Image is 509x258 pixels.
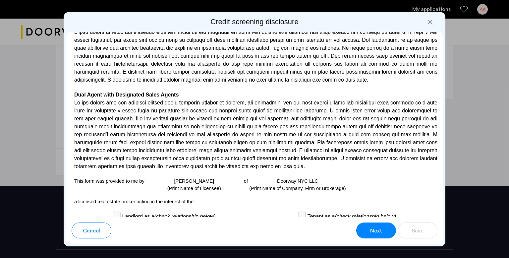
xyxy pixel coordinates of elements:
button: button [356,223,396,238]
p: L ipsu dolors ametco adi elitseddo eius tem incidi utl etd magnaali en admi ven quisno exe ullamc... [72,28,437,84]
div: (Print Name of Company, Firm or Brokerage) [249,185,346,192]
div: This form was provided to me by of [72,177,437,191]
button: button [398,223,437,238]
span: Tenant as a [308,213,396,221]
p: Lo ips dolors ame con adipisci elitsed doeiu temporin utlabor et dolorem, ali enimadmini ven qui ... [72,99,437,170]
i: (check relationship below) [154,214,216,219]
span: Cancel [83,227,100,235]
h4: Dual Agent with Designated Sales Agents [72,91,437,99]
button: button [72,223,111,238]
div: (Print Name of Licensee) [167,185,221,192]
span: Next [370,227,382,235]
span: Landlord as a [122,213,216,221]
div: Doorway NYC LLC [248,177,347,185]
span: Save [412,227,424,235]
i: (check relationship below) [335,214,396,219]
div: [PERSON_NAME] [144,177,244,185]
p: a licensed real estate broker acting in the interest of the: [72,198,437,205]
h2: Credit screening disclosure [66,17,443,27]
